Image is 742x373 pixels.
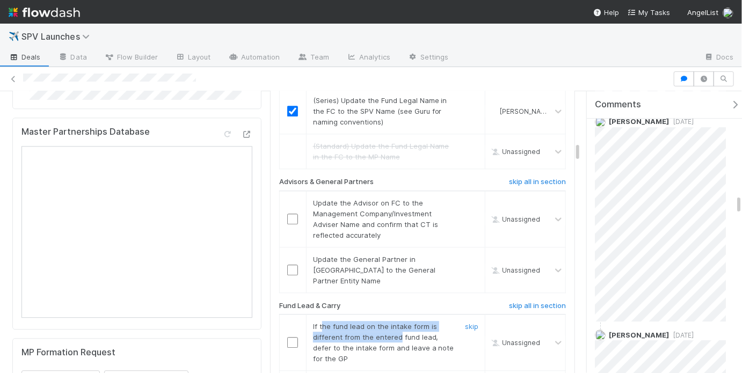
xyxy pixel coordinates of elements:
h6: Fund Lead & Carry [279,302,340,310]
img: avatar_768cd48b-9260-4103-b3ef-328172ae0546.png [723,8,733,18]
img: logo-inverted-e16ddd16eac7371096b0.svg [9,3,80,21]
a: Team [289,49,338,67]
span: (Series) Update the Fund Legal Name in the FC to the SPV Name (see Guru for naming conventions) [313,96,447,126]
img: avatar_768cd48b-9260-4103-b3ef-328172ae0546.png [490,107,498,115]
span: [DATE] [669,118,694,126]
a: My Tasks [628,7,670,18]
h5: Master Partnerships Database [21,127,150,137]
span: ✈️ [9,32,19,41]
span: Update the General Partner in [GEOGRAPHIC_DATA] to the General Partner Entity Name [313,255,435,285]
h5: MP Formation Request [21,347,115,358]
span: Flow Builder [104,52,158,62]
a: Layout [166,49,220,67]
span: [PERSON_NAME] [609,331,669,339]
a: Automation [220,49,289,67]
a: skip all in section [509,178,566,191]
span: Unassigned [489,266,540,274]
span: If the fund lead on the intake form is different from the entered fund lead, defer to the intake ... [313,322,454,363]
span: (Standard) Update the Fund Legal Name in the FC to the MP Name [313,142,449,161]
span: [PERSON_NAME] [609,117,669,126]
span: Comments [595,99,641,110]
span: My Tasks [628,8,670,17]
span: [DATE] [669,331,694,339]
a: Flow Builder [96,49,166,67]
span: Deals [9,52,41,62]
span: Unassigned [489,215,540,223]
span: Unassigned [489,339,540,347]
span: [PERSON_NAME] [500,107,552,115]
a: Data [49,49,96,67]
span: Unassigned [489,148,540,156]
a: Docs [695,49,742,67]
h6: skip all in section [509,178,566,186]
span: AngelList [687,8,718,17]
a: skip all in section [509,302,566,315]
a: Analytics [338,49,399,67]
h6: skip all in section [509,302,566,310]
h6: Advisors & General Partners [279,178,374,186]
span: SPV Launches [21,31,95,42]
span: Update the Advisor on FC to the Management Company/Investment Adviser Name and confirm that CT is... [313,199,438,239]
a: Settings [399,49,457,67]
a: skip [465,322,478,331]
img: avatar_7ba8ec58-bd0f-432b-b5d2-ae377bfaef52.png [595,116,606,127]
div: Help [593,7,619,18]
img: avatar_7ba8ec58-bd0f-432b-b5d2-ae377bfaef52.png [595,330,606,340]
